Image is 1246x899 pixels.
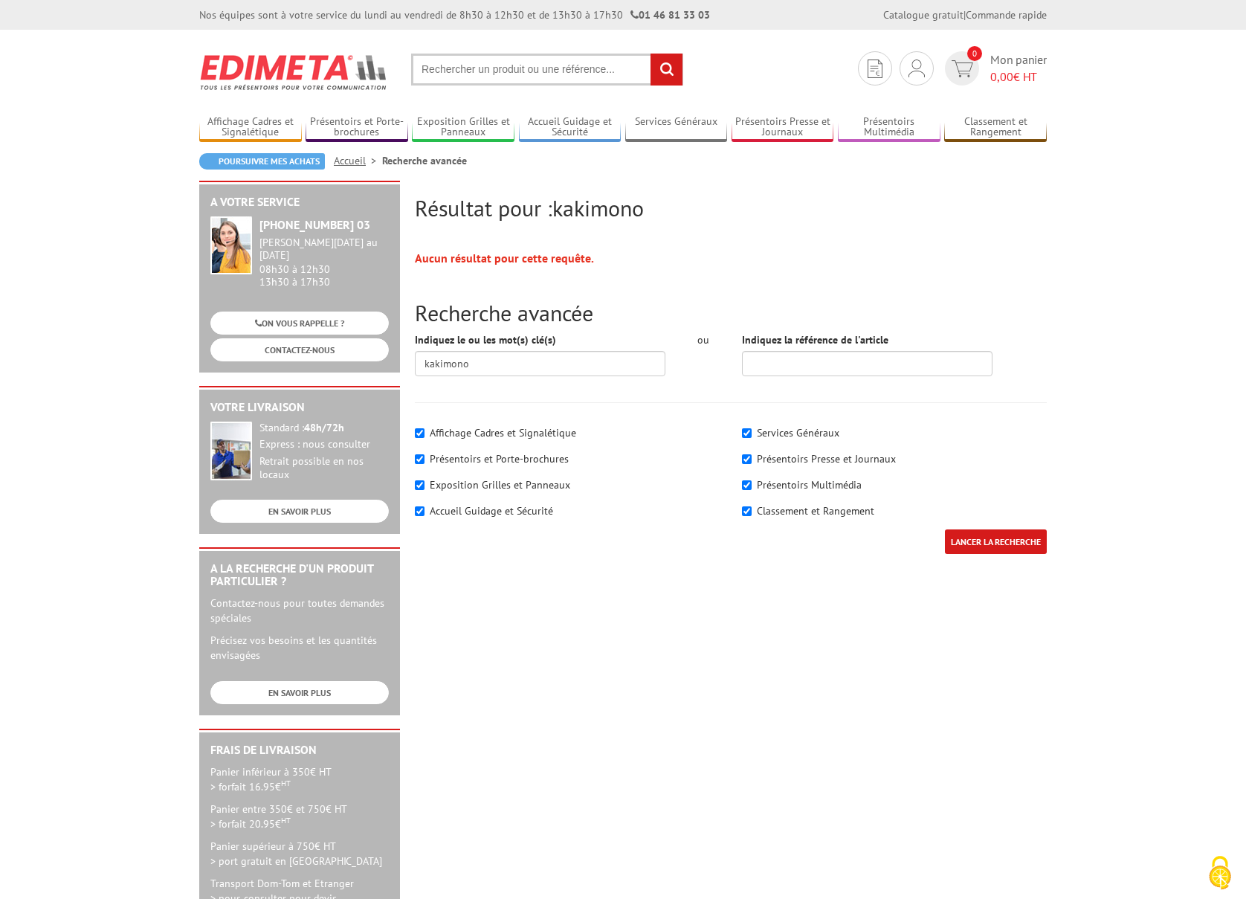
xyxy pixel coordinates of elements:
input: Rechercher un produit ou une référence... [411,54,683,86]
input: Affichage Cadres et Signalétique [415,428,425,438]
span: € HT [990,68,1047,86]
input: Présentoirs et Porte-brochures [415,454,425,464]
p: Contactez-nous pour toutes demandes spéciales [210,596,389,625]
div: [PERSON_NAME][DATE] au [DATE] [259,236,389,262]
label: Présentoirs et Porte-brochures [430,452,569,465]
a: Présentoirs Multimédia [838,115,940,140]
label: Classement et Rangement [757,504,874,518]
img: Cookies (fenêtre modale) [1201,854,1239,892]
input: Accueil Guidage et Sécurité [415,506,425,516]
a: Catalogue gratuit [883,8,963,22]
h2: Votre livraison [210,401,389,414]
label: Services Généraux [757,426,839,439]
p: Panier supérieur à 750€ HT [210,839,389,869]
a: Classement et Rangement [944,115,1047,140]
div: Express : nous consulter [259,438,389,451]
h2: A votre service [210,196,389,209]
label: Exposition Grilles et Panneaux [430,478,570,492]
input: LANCER LA RECHERCHE [945,529,1047,554]
label: Affichage Cadres et Signalétique [430,426,576,439]
h2: Résultat pour : [415,196,1047,220]
div: | [883,7,1047,22]
div: Nos équipes sont à votre service du lundi au vendredi de 8h30 à 12h30 et de 13h30 à 17h30 [199,7,710,22]
img: devis rapide [952,60,973,77]
a: Exposition Grilles et Panneaux [412,115,514,140]
h2: Frais de Livraison [210,744,389,757]
strong: Aucun résultat pour cette requête. [415,251,594,265]
span: Mon panier [990,51,1047,86]
div: Retrait possible en nos locaux [259,455,389,482]
span: kakimono [552,193,644,222]
a: Services Généraux [625,115,728,140]
li: Recherche avancée [382,153,467,168]
a: Accueil Guidage et Sécurité [519,115,622,140]
input: rechercher [651,54,682,86]
a: CONTACTEZ-NOUS [210,338,389,361]
div: Standard : [259,422,389,435]
label: Présentoirs Presse et Journaux [757,452,896,465]
label: Présentoirs Multimédia [757,478,862,492]
a: Affichage Cadres et Signalétique [199,115,302,140]
input: Classement et Rangement [742,506,752,516]
img: Edimeta [199,45,389,100]
strong: [PHONE_NUMBER] 03 [259,217,370,232]
strong: 01 46 81 33 03 [630,8,710,22]
a: devis rapide 0 Mon panier 0,00€ HT [941,51,1047,86]
p: Panier entre 350€ et 750€ HT [210,802,389,831]
sup: HT [281,815,291,825]
span: > forfait 20.95€ [210,817,291,831]
div: ou [688,332,720,347]
div: 08h30 à 12h30 13h30 à 17h30 [259,236,389,288]
img: widget-service.jpg [210,216,252,274]
span: > port gratuit en [GEOGRAPHIC_DATA] [210,854,382,868]
label: Indiquez le ou les mot(s) clé(s) [415,332,556,347]
a: ON VOUS RAPPELLE ? [210,312,389,335]
button: Cookies (fenêtre modale) [1194,848,1246,899]
a: EN SAVOIR PLUS [210,500,389,523]
img: widget-livraison.jpg [210,422,252,480]
a: EN SAVOIR PLUS [210,681,389,704]
a: Présentoirs Presse et Journaux [732,115,834,140]
a: Poursuivre mes achats [199,153,325,170]
a: Commande rapide [966,8,1047,22]
a: Présentoirs et Porte-brochures [306,115,408,140]
span: > forfait 16.95€ [210,780,291,793]
p: Panier inférieur à 350€ HT [210,764,389,794]
span: 0,00 [990,69,1013,84]
img: devis rapide [908,59,925,77]
h2: A la recherche d'un produit particulier ? [210,562,389,588]
span: 0 [967,46,982,61]
input: Présentoirs Multimédia [742,480,752,490]
p: Précisez vos besoins et les quantités envisagées [210,633,389,663]
input: Exposition Grilles et Panneaux [415,480,425,490]
a: Accueil [334,154,382,167]
label: Accueil Guidage et Sécurité [430,504,553,518]
h2: Recherche avancée [415,300,1047,325]
strong: 48h/72h [304,421,344,434]
label: Indiquez la référence de l'article [742,332,888,347]
img: devis rapide [868,59,882,78]
input: Services Généraux [742,428,752,438]
sup: HT [281,778,291,788]
input: Présentoirs Presse et Journaux [742,454,752,464]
